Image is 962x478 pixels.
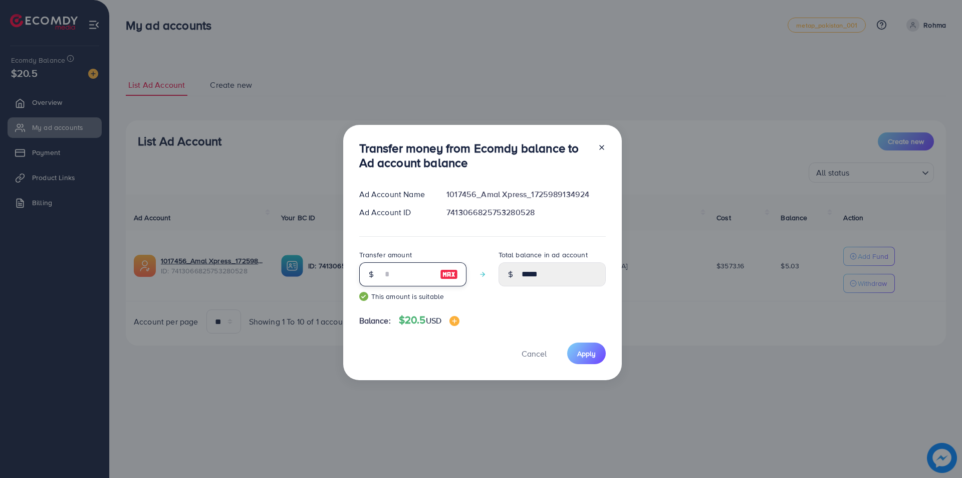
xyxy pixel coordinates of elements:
[359,141,590,170] h3: Transfer money from Ecomdy balance to Ad account balance
[359,291,466,301] small: This amount is suitable
[438,207,613,218] div: 7413066825753280528
[440,268,458,280] img: image
[567,343,606,364] button: Apply
[449,316,459,326] img: image
[359,315,391,327] span: Balance:
[509,343,559,364] button: Cancel
[426,315,441,326] span: USD
[351,207,439,218] div: Ad Account ID
[499,250,588,260] label: Total balance in ad account
[522,348,547,359] span: Cancel
[577,349,596,359] span: Apply
[438,189,613,200] div: 1017456_Amal Xpress_1725989134924
[359,250,412,260] label: Transfer amount
[359,292,368,301] img: guide
[399,314,459,327] h4: $20.5
[351,189,439,200] div: Ad Account Name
